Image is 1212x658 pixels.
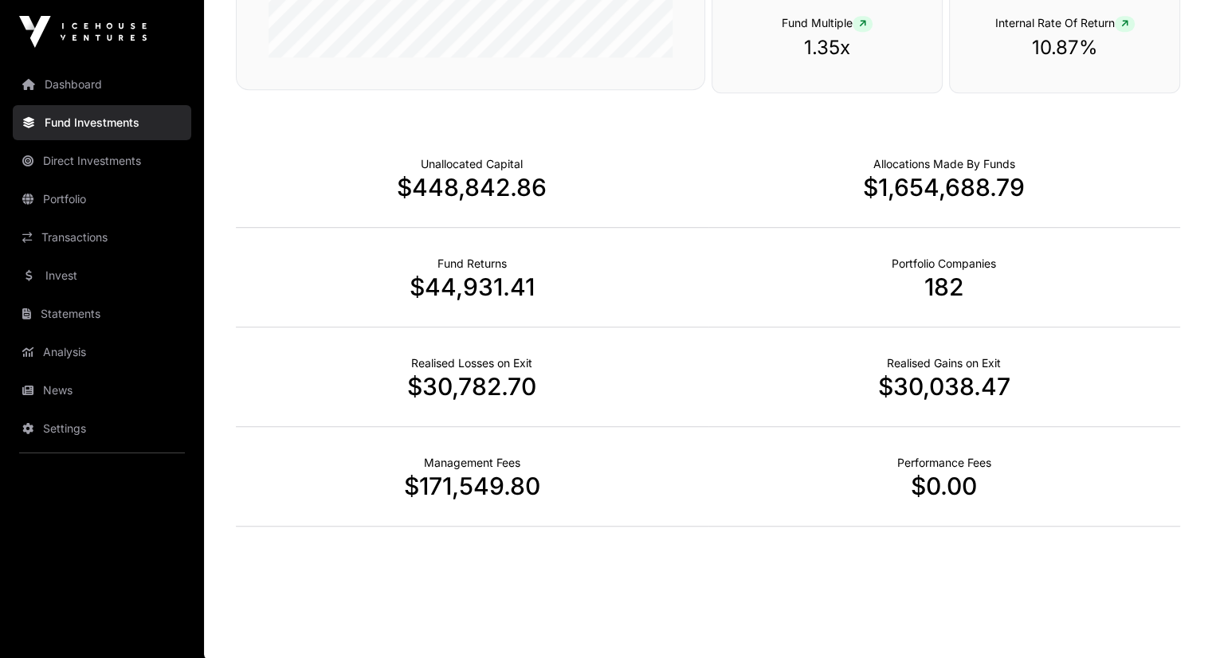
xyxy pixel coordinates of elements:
[437,256,507,272] p: Realised Returns from Funds
[995,16,1135,29] span: Internal Rate Of Return
[982,35,1147,61] p: 10.87%
[13,258,191,293] a: Invest
[424,455,520,471] p: Fund Management Fees incurred to date
[236,173,708,202] p: $448,842.86
[1132,582,1212,658] iframe: Chat Widget
[708,173,1181,202] p: $1,654,688.79
[236,372,708,401] p: $30,782.70
[708,372,1181,401] p: $30,038.47
[13,296,191,331] a: Statements
[892,256,996,272] p: Number of Companies Deployed Into
[421,156,523,172] p: Cash not yet allocated
[13,67,191,102] a: Dashboard
[873,156,1015,172] p: Capital Deployed Into Companies
[13,182,191,217] a: Portfolio
[887,355,1001,371] p: Net Realised on Positive Exits
[13,143,191,178] a: Direct Investments
[897,455,991,471] p: Fund Performance Fees (Carry) incurred to date
[236,272,708,301] p: $44,931.41
[13,411,191,446] a: Settings
[13,105,191,140] a: Fund Investments
[411,355,532,371] p: Net Realised on Negative Exits
[13,220,191,255] a: Transactions
[708,472,1181,500] p: $0.00
[708,272,1181,301] p: 182
[13,373,191,408] a: News
[744,35,910,61] p: 1.35x
[19,16,147,48] img: Icehouse Ventures Logo
[13,335,191,370] a: Analysis
[782,16,873,29] span: Fund Multiple
[236,472,708,500] p: $171,549.80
